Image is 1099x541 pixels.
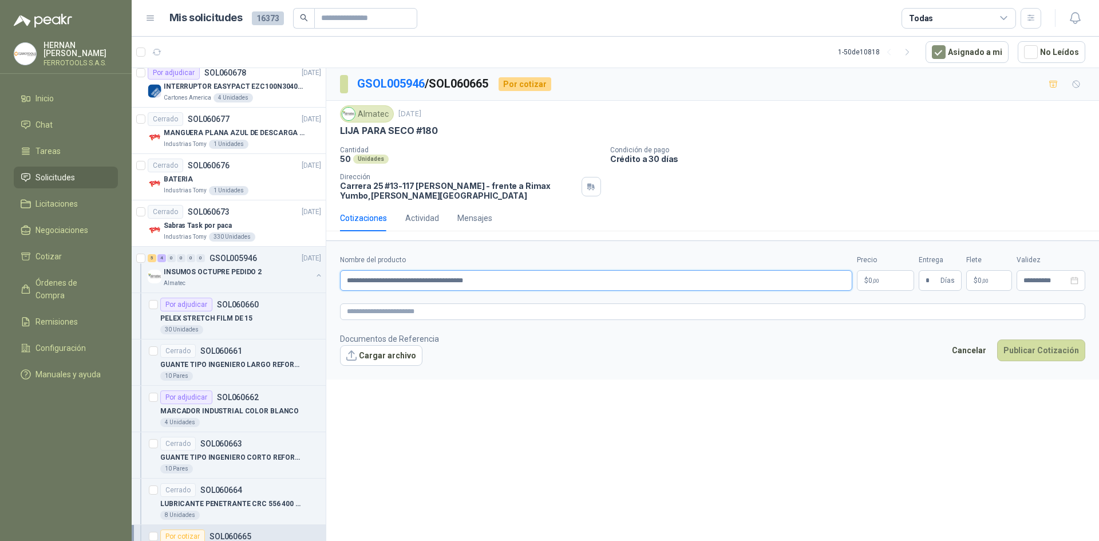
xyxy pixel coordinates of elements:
span: Cotizar [35,250,62,263]
a: Licitaciones [14,193,118,215]
a: CerradoSOL060664LUBRICANTE PENETRANTE CRC 556 400 CC8 Unidades [132,479,326,525]
p: 50 [340,154,351,164]
span: 16373 [252,11,284,25]
a: Cotizar [14,246,118,267]
button: Cancelar [946,339,993,361]
p: SOL060673 [188,208,230,216]
p: Cantidad [340,146,601,154]
div: 1 - 50 de 10818 [838,43,916,61]
p: $0,00 [857,270,914,291]
p: MARCADOR INDUSTRIAL COLOR BLANCO [160,406,299,417]
span: Negociaciones [35,224,88,236]
p: GUANTE TIPO INGENIERO CORTO REFORZADO [160,452,303,463]
a: Tareas [14,140,118,162]
div: 330 Unidades [209,232,255,242]
span: ,00 [982,278,989,284]
p: SOL060662 [217,393,259,401]
p: MANGUERA PLANA AZUL DE DESCARGA 60 PSI X 20 METROS CON UNION DE 6” MAS ABRAZADERAS METALICAS DE 6” [164,128,306,139]
p: SOL060663 [200,440,242,448]
p: FERROTOOLS S.A.S. [44,60,118,66]
a: Negociaciones [14,219,118,241]
span: Configuración [35,342,86,354]
img: Company Logo [14,43,36,65]
div: 4 Unidades [160,418,200,427]
div: Por adjudicar [148,66,200,80]
p: SOL060660 [217,301,259,309]
a: CerradoSOL060663GUANTE TIPO INGENIERO CORTO REFORZADO10 Pares [132,432,326,479]
label: Validez [1017,255,1085,266]
div: Cerrado [148,205,183,219]
button: Publicar Cotización [997,339,1085,361]
img: Company Logo [148,270,161,283]
div: 8 Unidades [160,511,200,520]
label: Nombre del producto [340,255,852,266]
p: Dirección [340,173,577,181]
span: Licitaciones [35,198,78,210]
span: Chat [35,119,53,131]
div: 1 Unidades [209,140,248,149]
img: Company Logo [148,177,161,191]
p: INTERRUPTOR EASYPACT EZC100N3040C 40AMP 25K SCHNEIDER [164,81,306,92]
img: Company Logo [342,108,355,120]
p: $ 0,00 [966,270,1012,291]
div: 0 [196,254,205,262]
img: Logo peakr [14,14,72,27]
p: SOL060664 [200,486,242,494]
div: Cerrado [148,112,183,126]
a: Órdenes de Compra [14,272,118,306]
span: search [300,14,308,22]
div: 0 [177,254,185,262]
p: SOL060665 [209,532,251,540]
a: GSOL005946 [357,77,425,90]
span: Solicitudes [35,171,75,184]
p: Cartones America [164,93,211,102]
p: HERNAN [PERSON_NAME] [44,41,118,57]
p: INSUMOS OCTUPRE PEDIDO 2 [164,267,262,278]
a: CerradoSOL060676[DATE] Company LogoBATERIAIndustrias Tomy1 Unidades [132,154,326,200]
div: Por cotizar [499,77,551,91]
label: Precio [857,255,914,266]
p: Industrias Tomy [164,232,207,242]
p: Condición de pago [610,146,1094,154]
span: ,00 [872,278,879,284]
div: 4 Unidades [214,93,253,102]
div: Cerrado [160,437,196,451]
div: Cerrado [160,344,196,358]
a: CerradoSOL060677[DATE] Company LogoMANGUERA PLANA AZUL DE DESCARGA 60 PSI X 20 METROS CON UNION D... [132,108,326,154]
a: 5 4 0 0 0 0 GSOL005946[DATE] Company LogoINSUMOS OCTUPRE PEDIDO 2Almatec [148,251,323,288]
div: Almatec [340,105,394,123]
a: Manuales y ayuda [14,364,118,385]
a: CerradoSOL060673[DATE] Company LogoSabras Task por pacaIndustrias Tomy330 Unidades [132,200,326,247]
button: Asignado a mi [926,41,1009,63]
a: Configuración [14,337,118,359]
button: No Leídos [1018,41,1085,63]
div: 10 Pares [160,464,193,473]
div: Cerrado [160,483,196,497]
span: Tareas [35,145,61,157]
p: LIJA PARA SECO #180 [340,125,438,137]
p: Carrera 25 #13-117 [PERSON_NAME] - frente a Rimax Yumbo , [PERSON_NAME][GEOGRAPHIC_DATA] [340,181,577,200]
span: Días [940,271,955,290]
span: Remisiones [35,315,78,328]
p: [DATE] [302,253,321,264]
p: [DATE] [302,160,321,171]
span: 0 [868,277,879,284]
div: 5 [148,254,156,262]
p: GSOL005946 [209,254,257,262]
div: Todas [909,12,933,25]
div: Por adjudicar [160,298,212,311]
p: [DATE] [398,109,421,120]
div: 0 [167,254,176,262]
div: Cerrado [148,159,183,172]
a: Chat [14,114,118,136]
div: Mensajes [457,212,492,224]
div: Cotizaciones [340,212,387,224]
div: 10 Pares [160,372,193,381]
p: Industrias Tomy [164,186,207,195]
p: [DATE] [302,68,321,78]
a: Por adjudicarSOL060678[DATE] Company LogoINTERRUPTOR EASYPACT EZC100N3040C 40AMP 25K SCHNEIDERCar... [132,61,326,108]
p: Sabras Task por paca [164,220,232,231]
p: SOL060678 [204,69,246,77]
p: Documentos de Referencia [340,333,439,345]
p: [DATE] [302,114,321,125]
